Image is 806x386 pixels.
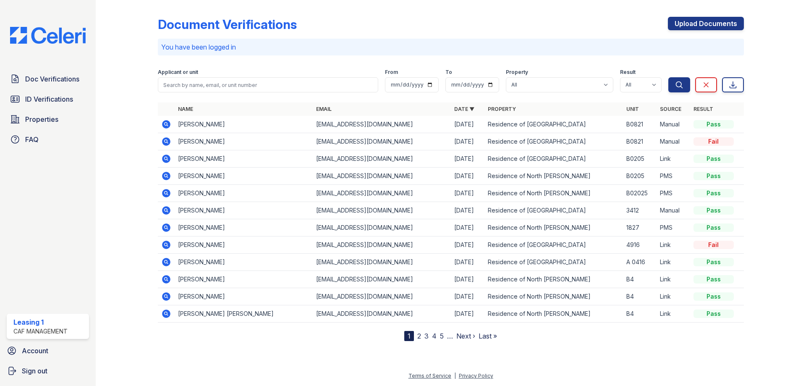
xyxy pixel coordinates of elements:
[484,254,623,271] td: Residence of [GEOGRAPHIC_DATA]
[22,346,48,356] span: Account
[313,271,451,288] td: [EMAIL_ADDRESS][DOMAIN_NAME]
[484,271,623,288] td: Residence of North [PERSON_NAME]
[313,236,451,254] td: [EMAIL_ADDRESS][DOMAIN_NAME]
[657,271,690,288] td: Link
[657,219,690,236] td: PMS
[175,305,313,323] td: [PERSON_NAME] [PERSON_NAME]
[623,219,657,236] td: 1827
[175,202,313,219] td: [PERSON_NAME]
[7,71,89,87] a: Doc Verifications
[385,69,398,76] label: From
[158,69,198,76] label: Applicant or unit
[657,133,690,150] td: Manual
[693,189,734,197] div: Pass
[451,288,484,305] td: [DATE]
[13,327,68,336] div: CAF Management
[506,69,528,76] label: Property
[7,131,89,148] a: FAQ
[313,288,451,305] td: [EMAIL_ADDRESS][DOMAIN_NAME]
[178,106,193,112] a: Name
[313,202,451,219] td: [EMAIL_ADDRESS][DOMAIN_NAME]
[451,271,484,288] td: [DATE]
[175,288,313,305] td: [PERSON_NAME]
[451,236,484,254] td: [DATE]
[484,150,623,168] td: Residence of [GEOGRAPHIC_DATA]
[451,254,484,271] td: [DATE]
[175,185,313,202] td: [PERSON_NAME]
[620,69,636,76] label: Result
[432,332,437,340] a: 4
[657,288,690,305] td: Link
[445,69,452,76] label: To
[657,202,690,219] td: Manual
[313,168,451,185] td: [EMAIL_ADDRESS][DOMAIN_NAME]
[623,168,657,185] td: B0205
[623,202,657,219] td: 3412
[175,219,313,236] td: [PERSON_NAME]
[693,206,734,215] div: Pass
[13,317,68,327] div: Leasing 1
[484,202,623,219] td: Residence of [GEOGRAPHIC_DATA]
[693,310,734,318] div: Pass
[660,106,681,112] a: Source
[484,288,623,305] td: Residence of North [PERSON_NAME]
[693,292,734,301] div: Pass
[3,362,92,379] a: Sign out
[158,77,378,92] input: Search by name, email, or unit number
[484,219,623,236] td: Residence of North [PERSON_NAME]
[657,116,690,133] td: Manual
[484,133,623,150] td: Residence of [GEOGRAPHIC_DATA]
[175,133,313,150] td: [PERSON_NAME]
[657,150,690,168] td: Link
[623,133,657,150] td: B0821
[313,305,451,323] td: [EMAIL_ADDRESS][DOMAIN_NAME]
[479,332,497,340] a: Last »
[440,332,444,340] a: 5
[693,241,734,249] div: Fail
[313,116,451,133] td: [EMAIL_ADDRESS][DOMAIN_NAME]
[623,236,657,254] td: 4916
[693,120,734,129] div: Pass
[693,275,734,284] div: Pass
[175,116,313,133] td: [PERSON_NAME]
[175,168,313,185] td: [PERSON_NAME]
[313,185,451,202] td: [EMAIL_ADDRESS][DOMAIN_NAME]
[454,373,456,379] div: |
[25,114,58,124] span: Properties
[693,155,734,163] div: Pass
[404,331,414,341] div: 1
[484,168,623,185] td: Residence of North [PERSON_NAME]
[451,305,484,323] td: [DATE]
[451,150,484,168] td: [DATE]
[657,254,690,271] td: Link
[693,172,734,180] div: Pass
[484,185,623,202] td: Residence of North [PERSON_NAME]
[623,254,657,271] td: A 0416
[3,27,92,44] img: CE_Logo_Blue-a8612792a0a2168367f1c8372b55b34899dd931a85d93a1a3d3e32e68fde9ad4.png
[488,106,516,112] a: Property
[484,116,623,133] td: Residence of [GEOGRAPHIC_DATA]
[657,168,690,185] td: PMS
[451,133,484,150] td: [DATE]
[657,185,690,202] td: PMS
[447,331,453,341] span: …
[693,137,734,146] div: Fail
[25,94,73,104] span: ID Verifications
[161,42,741,52] p: You have been logged in
[3,342,92,359] a: Account
[623,305,657,323] td: B4
[313,150,451,168] td: [EMAIL_ADDRESS][DOMAIN_NAME]
[668,17,744,30] a: Upload Documents
[693,223,734,232] div: Pass
[623,185,657,202] td: B02025
[693,258,734,266] div: Pass
[484,305,623,323] td: Residence of North [PERSON_NAME]
[451,168,484,185] td: [DATE]
[626,106,639,112] a: Unit
[623,116,657,133] td: B0821
[313,219,451,236] td: [EMAIL_ADDRESS][DOMAIN_NAME]
[25,74,79,84] span: Doc Verifications
[657,305,690,323] td: Link
[451,202,484,219] td: [DATE]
